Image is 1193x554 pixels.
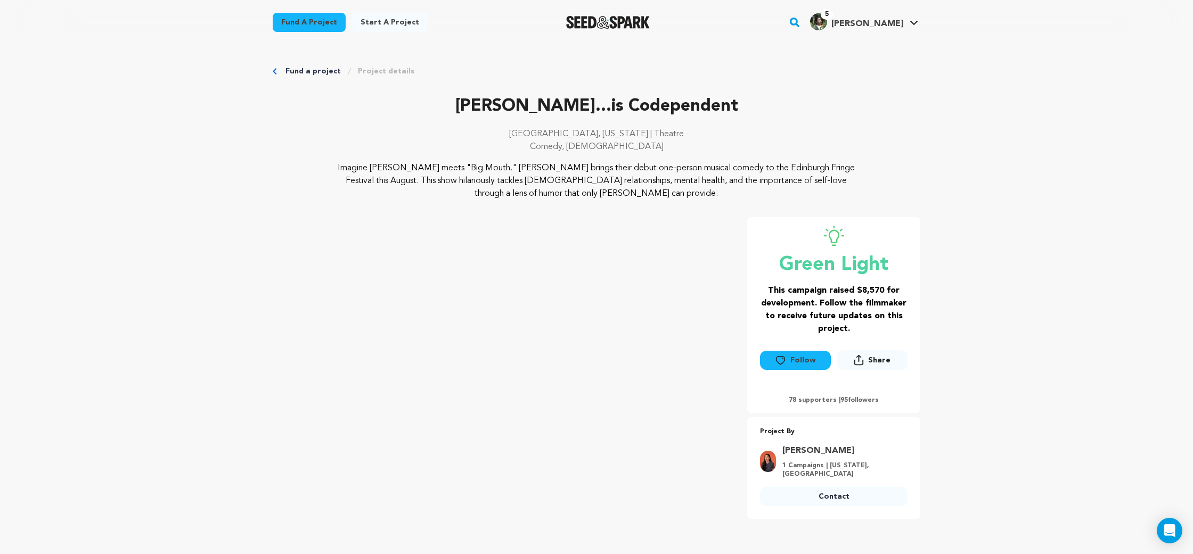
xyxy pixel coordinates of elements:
[760,451,776,472] img: b22d4cab66e7f5f1.png
[273,140,920,153] p: Comedy, [DEMOGRAPHIC_DATA]
[810,13,903,30] div: Shea F.'s Profile
[760,284,908,335] h3: This campaign raised $8,570 for development. Follow the filmmaker to receive future updates on th...
[1157,518,1182,543] div: Open Intercom Messenger
[566,16,650,29] a: Seed&Spark Homepage
[810,13,827,30] img: 85a4436b0cd5ff68.jpg
[760,254,908,276] p: Green Light
[273,13,346,32] a: Fund a project
[358,66,414,77] a: Project details
[808,11,920,34] span: Shea F.'s Profile
[821,9,833,20] span: 5
[338,162,856,200] p: Imagine [PERSON_NAME] meets "Big Mouth." [PERSON_NAME] brings their debut one-person musical come...
[831,20,903,28] span: [PERSON_NAME]
[840,397,848,403] span: 95
[760,396,908,404] p: 78 supporters | followers
[273,94,920,119] p: [PERSON_NAME]...is Codependent
[760,351,830,370] button: Follow
[868,355,890,366] span: Share
[273,66,920,77] div: Breadcrumb
[352,13,428,32] a: Start a project
[808,11,920,30] a: Shea F.'s Profile
[837,350,908,374] span: Share
[760,426,908,438] p: Project By
[285,66,341,77] a: Fund a project
[837,350,908,370] button: Share
[782,444,901,457] a: Goto Sophie Santos profile
[273,128,920,140] p: [GEOGRAPHIC_DATA], [US_STATE] | Theatre
[760,487,908,506] a: Contact
[566,16,650,29] img: Seed&Spark Logo Dark Mode
[782,461,901,478] p: 1 Campaigns | [US_STATE], [GEOGRAPHIC_DATA]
